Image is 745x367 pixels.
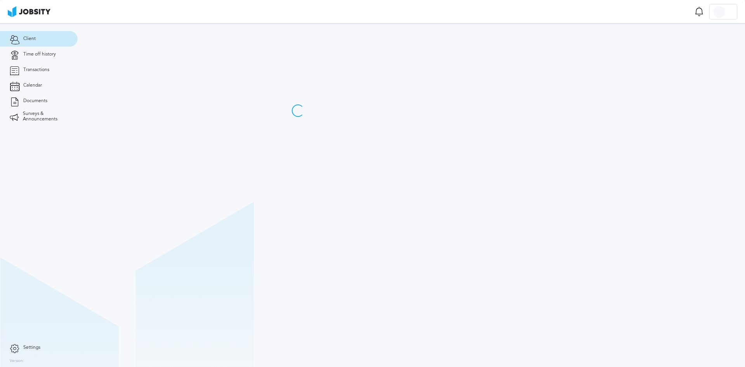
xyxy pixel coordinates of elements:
[8,6,50,17] img: ab4bad089aa723f57921c736e9817d99.png
[23,111,68,122] span: Surveys & Announcements
[23,52,56,57] span: Time off history
[23,345,40,350] span: Settings
[23,67,49,73] span: Transactions
[23,83,42,88] span: Calendar
[10,359,24,364] label: Version:
[23,36,36,42] span: Client
[23,98,47,104] span: Documents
